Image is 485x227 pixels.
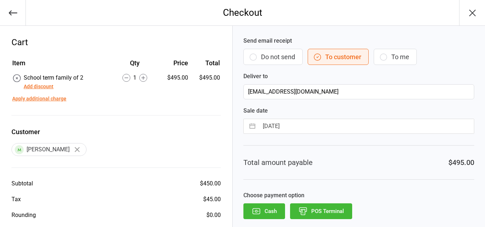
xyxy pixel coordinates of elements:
div: $495.00 [448,157,474,168]
div: Total amount payable [243,157,313,168]
div: $450.00 [200,179,221,188]
label: Deliver to [243,72,474,81]
button: To me [374,49,417,65]
div: Subtotal [11,179,33,188]
button: To customer [308,49,369,65]
button: Apply additional charge [12,95,66,103]
div: $495.00 [158,74,188,82]
div: $0.00 [206,211,221,219]
span: School term family of 2 [24,74,83,81]
label: Customer [11,127,221,137]
th: Qty [112,58,158,73]
th: Total [191,58,220,73]
div: Price [158,58,188,68]
button: Add discount [24,83,53,90]
button: Do not send [243,49,303,65]
label: Send email receipt [243,37,474,45]
input: Customer Email [243,84,474,99]
div: $45.00 [203,195,221,204]
button: POS Terminal [290,203,352,219]
div: 1 [112,74,158,82]
label: Sale date [243,107,474,115]
th: Item [12,58,112,73]
td: $495.00 [191,74,220,91]
button: Cash [243,203,285,219]
div: Tax [11,195,21,204]
div: Cart [11,36,221,49]
div: [PERSON_NAME] [11,143,87,156]
label: Choose payment option [243,191,474,200]
div: Rounding [11,211,36,219]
